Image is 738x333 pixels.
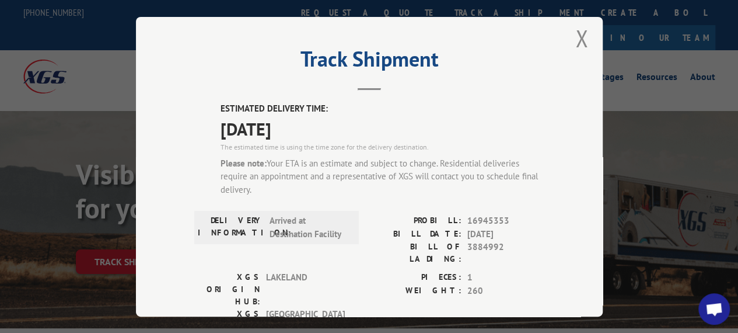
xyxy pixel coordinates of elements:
[369,241,461,265] label: BILL OF LADING:
[467,271,544,285] span: 1
[221,102,544,116] label: ESTIMATED DELIVERY TIME:
[467,227,544,241] span: [DATE]
[221,115,544,141] span: [DATE]
[369,271,461,285] label: PIECES:
[221,141,544,152] div: The estimated time is using the time zone for the delivery destination.
[698,293,730,325] div: Open chat
[266,271,345,308] span: LAKELAND
[467,284,544,297] span: 260
[198,214,264,241] label: DELIVERY INFORMATION:
[369,214,461,228] label: PROBILL:
[575,23,588,54] button: Close modal
[221,157,544,196] div: Your ETA is an estimate and subject to change. Residential deliveries require an appointment and ...
[467,214,544,228] span: 16945353
[194,51,544,73] h2: Track Shipment
[369,284,461,297] label: WEIGHT:
[221,157,267,168] strong: Please note:
[467,241,544,265] span: 3884992
[194,271,260,308] label: XGS ORIGIN HUB:
[270,214,348,241] span: Arrived at Destination Facility
[369,227,461,241] label: BILL DATE:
